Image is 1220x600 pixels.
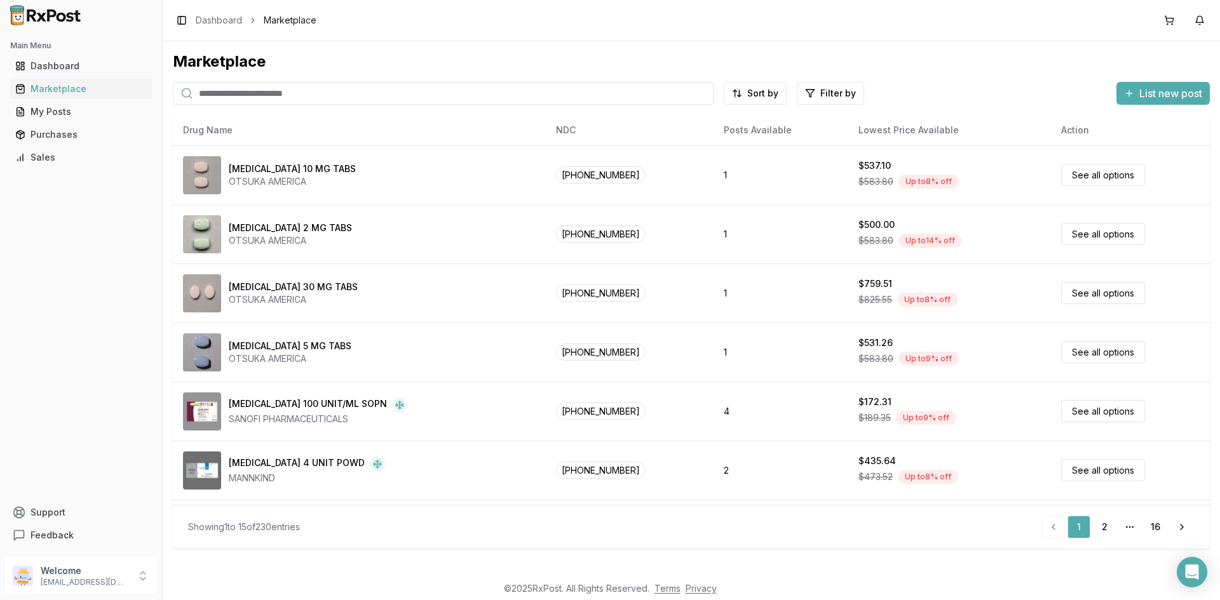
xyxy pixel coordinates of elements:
span: Sort by [747,87,778,100]
div: [MEDICAL_DATA] 2 MG TABS [229,222,352,234]
div: [MEDICAL_DATA] 5 MG TABS [229,340,351,352]
a: My Posts [10,100,152,123]
div: $759.51 [858,277,892,290]
a: See all options [1061,223,1145,245]
a: See all options [1061,459,1145,481]
td: 1 [714,323,848,382]
a: Privacy [686,583,717,594]
button: Sales [5,147,157,168]
a: List new post [1116,88,1210,101]
h2: Main Menu [10,41,152,51]
div: Sales [15,151,147,164]
span: Filter by [820,87,856,100]
div: Marketplace [173,51,1210,72]
th: Action [1051,115,1210,145]
div: Showing 1 to 15 of 230 entries [188,521,300,533]
div: Up to 8 % off [898,470,958,484]
div: SANOFI PHARMACEUTICALS [229,413,407,425]
span: [PHONE_NUMBER] [556,284,646,302]
a: 16 [1144,516,1167,538]
div: Up to 9 % off [896,411,956,425]
button: List new post [1116,82,1210,105]
nav: breadcrumb [196,14,316,27]
div: Up to 8 % off [897,293,958,307]
a: See all options [1061,164,1145,186]
a: See all options [1061,341,1145,363]
a: Dashboard [10,55,152,77]
span: [PHONE_NUMBER] [556,462,646,479]
span: $583.80 [858,352,893,365]
div: $500.00 [858,218,895,231]
button: Support [5,501,157,524]
th: NDC [546,115,714,145]
a: Sales [10,146,152,169]
span: $583.80 [858,234,893,247]
span: $473.52 [858,470,893,483]
th: Lowest Price Available [848,115,1051,145]
p: [EMAIL_ADDRESS][DOMAIN_NAME] [41,577,129,587]
span: $583.80 [858,175,893,188]
div: OTSUKA AMERICA [229,175,356,188]
a: Go to next page [1169,516,1195,538]
div: Up to 14 % off [898,234,962,248]
td: 4 [714,382,848,441]
a: Marketplace [10,77,152,100]
span: Feedback [30,529,74,542]
span: List new post [1139,86,1202,101]
div: Purchases [15,128,147,141]
div: My Posts [15,105,147,118]
span: [PHONE_NUMBER] [556,166,646,183]
button: Sort by [724,82,787,105]
td: 1 [714,263,848,323]
img: RxPost Logo [5,5,86,25]
a: 2 [1093,516,1116,538]
div: Marketplace [15,83,147,95]
a: Terms [654,583,681,594]
span: $825.55 [858,293,892,306]
div: [MEDICAL_DATA] 10 MG TABS [229,163,356,175]
div: $172.31 [858,396,891,408]
span: $189.35 [858,411,891,424]
td: 1 [714,204,848,263]
td: 1 [714,145,848,204]
div: OTSUKA AMERICA [229,293,358,306]
div: Dashboard [15,60,147,72]
button: Purchases [5,124,157,145]
button: Feedback [5,524,157,547]
img: Abilify 30 MG TABS [183,274,221,312]
div: MANNKIND [229,472,385,484]
a: Dashboard [196,14,242,27]
td: 26 [714,500,848,559]
a: See all options [1061,400,1145,422]
div: OTSUKA AMERICA [229,234,352,247]
button: Marketplace [5,79,157,99]
img: Admelog SoloStar 100 UNIT/ML SOPN [183,392,221,430]
div: [MEDICAL_DATA] 100 UNIT/ML SOPN [229,397,387,413]
button: Filter by [797,82,864,105]
span: [PHONE_NUMBER] [556,403,646,420]
div: Open Intercom Messenger [1177,557,1207,587]
img: User avatar [13,566,33,586]
div: $531.26 [858,337,893,349]
div: Up to 9 % off [898,352,959,366]
a: Purchases [10,123,152,146]
a: 1 [1067,516,1090,538]
a: See all options [1061,282,1145,304]
img: Afrezza 4 UNIT POWD [183,451,221,490]
th: Drug Name [173,115,546,145]
span: [PHONE_NUMBER] [556,225,646,243]
p: Welcome [41,564,129,577]
div: [MEDICAL_DATA] 30 MG TABS [229,281,358,293]
td: 2 [714,441,848,500]
nav: pagination [1042,516,1195,538]
img: Abilify 10 MG TABS [183,156,221,194]
button: My Posts [5,102,157,122]
div: $537.10 [858,159,891,172]
div: OTSUKA AMERICA [229,352,351,365]
button: Dashboard [5,56,157,76]
th: Posts Available [714,115,848,145]
img: Abilify 2 MG TABS [183,215,221,253]
span: [PHONE_NUMBER] [556,343,646,361]
div: Up to 8 % off [898,175,959,189]
div: [MEDICAL_DATA] 4 UNIT POWD [229,457,365,472]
